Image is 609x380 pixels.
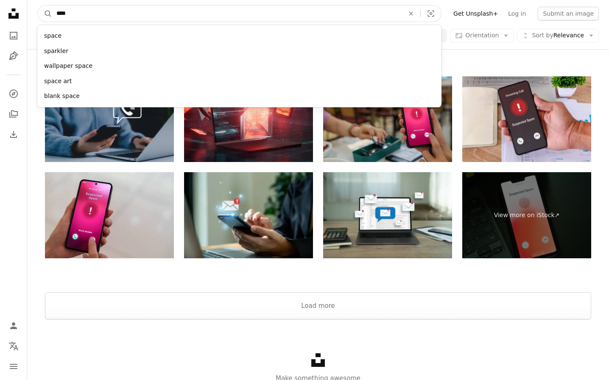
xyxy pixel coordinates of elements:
[532,32,553,39] span: Sort by
[517,29,599,42] button: Sort byRelevance
[538,7,599,20] button: Submit an image
[184,76,313,162] img: Password Cyber Security Ransomware Email Phishing Encrypted Technology, Digital Information Prote...
[37,28,441,44] div: space
[37,89,441,104] div: blank space
[5,317,22,334] a: Log in / Sign up
[5,85,22,102] a: Explore
[5,338,22,355] button: Language
[5,47,22,64] a: Illustrations
[532,31,584,40] span: Relevance
[503,7,531,20] a: Log in
[37,44,441,59] div: sparkler
[462,76,591,162] img: Hand holding a smartphone with incoming call from unknown caller on the screen at workplace. Spam...
[323,76,452,162] img: Spam call warning displayed on smartphone screen
[462,172,591,258] a: View more on iStock↗
[448,7,503,20] a: Get Unsplash+
[465,32,499,39] span: Orientation
[37,59,441,74] div: wallpaper space
[5,126,22,143] a: Download History
[45,76,174,162] img: Phone scam alert notification concept. A person holding a smartphone with a digital scam warning ...
[450,29,514,42] button: Orientation
[37,74,441,89] div: space art
[421,6,441,22] button: Visual search
[323,172,452,258] img: man reading e-mail on smartphone email inbox and email with laptop on internet information from s...
[5,27,22,44] a: Photos
[37,5,441,22] form: Find visuals sitewide
[184,172,313,258] img: Businesswoman using phone with email danger alert.
[45,172,174,258] img: Blocking a suspected spam call on smartphone
[5,358,22,375] button: Menu
[5,106,22,123] a: Collections
[5,5,22,24] a: Home — Unsplash
[45,292,591,319] button: Load more
[402,6,420,22] button: Clear
[38,6,52,22] button: Search Unsplash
